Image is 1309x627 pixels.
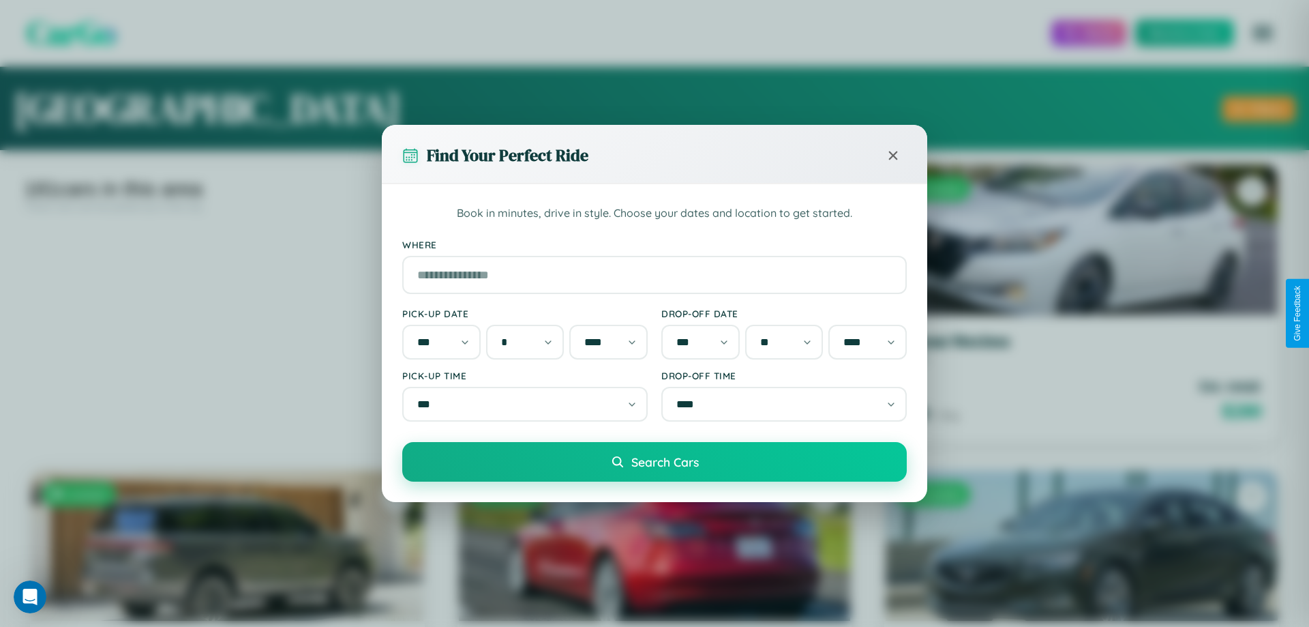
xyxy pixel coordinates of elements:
[402,370,648,381] label: Pick-up Time
[402,239,907,250] label: Where
[402,308,648,319] label: Pick-up Date
[402,442,907,482] button: Search Cars
[661,370,907,381] label: Drop-off Time
[661,308,907,319] label: Drop-off Date
[402,205,907,222] p: Book in minutes, drive in style. Choose your dates and location to get started.
[427,144,588,166] h3: Find Your Perfect Ride
[631,454,699,469] span: Search Cars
